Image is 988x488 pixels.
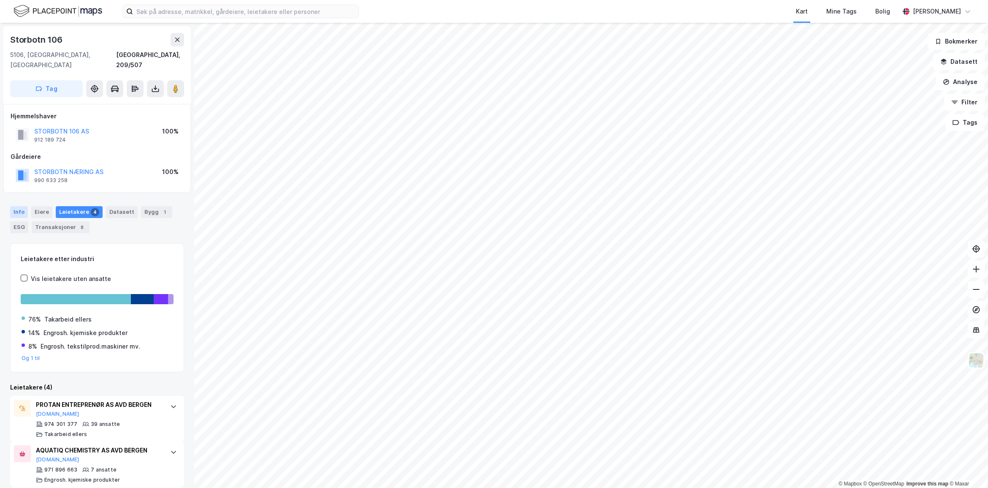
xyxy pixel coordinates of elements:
[863,481,904,487] a: OpenStreetMap
[14,4,102,19] img: logo.f888ab2527a4732fd821a326f86c7f29.svg
[10,382,184,393] div: Leietakere (4)
[10,206,28,218] div: Info
[796,6,808,16] div: Kart
[31,274,111,284] div: Vis leietakere uten ansatte
[106,206,138,218] div: Datasett
[36,411,79,417] button: [DOMAIN_NAME]
[43,328,128,338] div: Engrosh. kjemiske produkter
[936,74,985,90] button: Analyse
[10,221,28,233] div: ESG
[34,177,68,184] div: 990 633 258
[141,206,172,218] div: Bygg
[116,50,184,70] div: [GEOGRAPHIC_DATA], 209/507
[946,447,988,488] iframe: Chat Widget
[44,431,87,438] div: Takarbeid ellers
[933,53,985,70] button: Datasett
[162,167,179,177] div: 100%
[78,223,86,232] div: 8
[36,456,79,463] button: [DOMAIN_NAME]
[44,477,120,483] div: Engrosh. kjemiske produkter
[946,447,988,488] div: Kontrollprogram for chat
[875,6,890,16] div: Bolig
[44,421,77,428] div: 974 301 377
[10,50,116,70] div: 5106, [GEOGRAPHIC_DATA], [GEOGRAPHIC_DATA]
[44,466,77,473] div: 971 896 663
[839,481,862,487] a: Mapbox
[28,341,37,352] div: 8%
[34,136,66,143] div: 912 189 724
[826,6,857,16] div: Mine Tags
[968,352,984,368] img: Z
[928,33,985,50] button: Bokmerker
[945,114,985,131] button: Tags
[28,314,41,324] div: 76%
[11,111,184,121] div: Hjemmelshaver
[944,94,985,111] button: Filter
[36,400,162,410] div: PROTAN ENTREPRENØR AS AVD BERGEN
[41,341,140,352] div: Engrosh. tekstilprod.maskiner mv.
[10,80,83,97] button: Tag
[907,481,948,487] a: Improve this map
[91,466,117,473] div: 7 ansatte
[133,5,358,18] input: Søk på adresse, matrikkel, gårdeiere, leietakere eller personer
[91,421,120,428] div: 39 ansatte
[160,208,169,216] div: 1
[10,33,64,46] div: Storbotn 106
[21,254,174,264] div: Leietakere etter industri
[11,152,184,162] div: Gårdeiere
[44,314,92,324] div: Takarbeid ellers
[56,206,103,218] div: Leietakere
[28,328,40,338] div: 14%
[32,221,90,233] div: Transaksjoner
[31,206,52,218] div: Eiere
[913,6,961,16] div: [PERSON_NAME]
[91,208,99,216] div: 4
[22,355,40,362] button: Og 1 til
[162,126,179,136] div: 100%
[36,445,162,455] div: AQUATIQ CHEMISTRY AS AVD BERGEN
